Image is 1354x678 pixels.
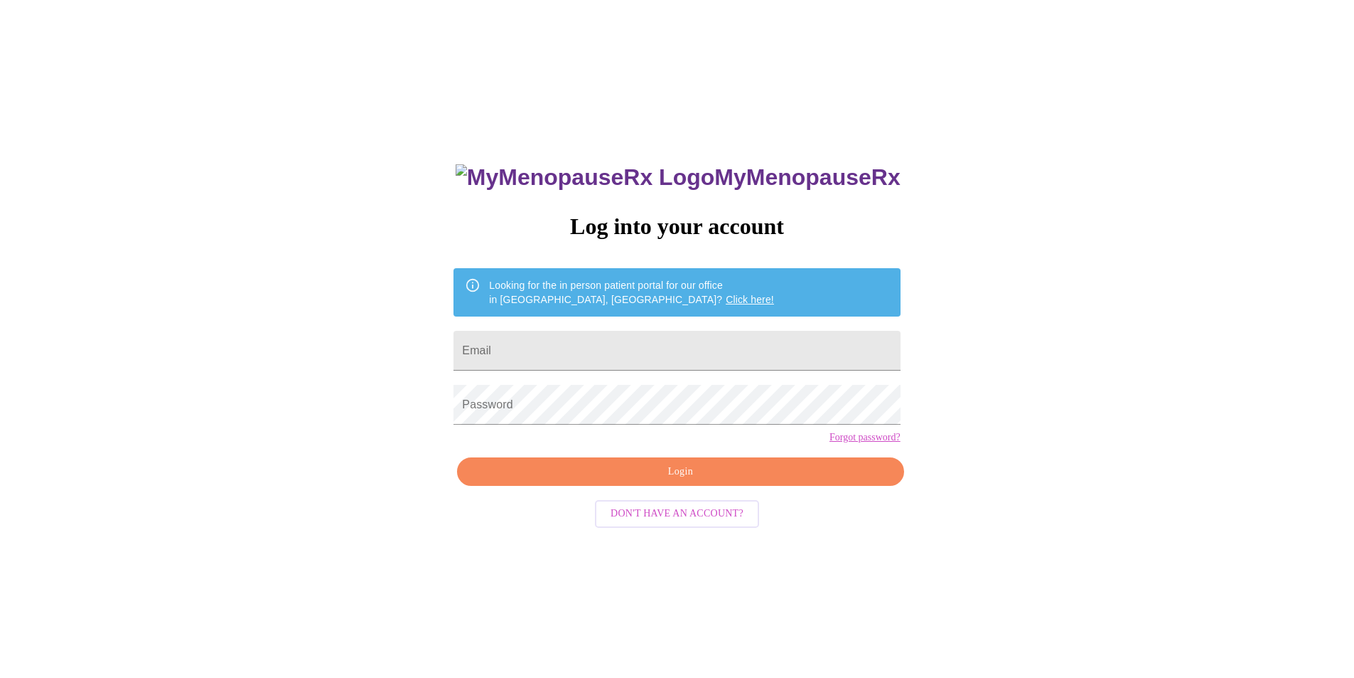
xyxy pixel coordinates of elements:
a: Don't have an account? [591,507,763,519]
a: Click here! [726,294,774,305]
h3: MyMenopauseRx [456,164,901,191]
button: Login [457,457,903,487]
div: Looking for the in person patient portal for our office in [GEOGRAPHIC_DATA], [GEOGRAPHIC_DATA]? [489,272,774,312]
img: MyMenopauseRx Logo [456,164,714,191]
button: Don't have an account? [595,500,759,528]
span: Login [473,463,887,481]
span: Don't have an account? [611,505,743,523]
a: Forgot password? [829,432,901,443]
h3: Log into your account [453,213,900,240]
